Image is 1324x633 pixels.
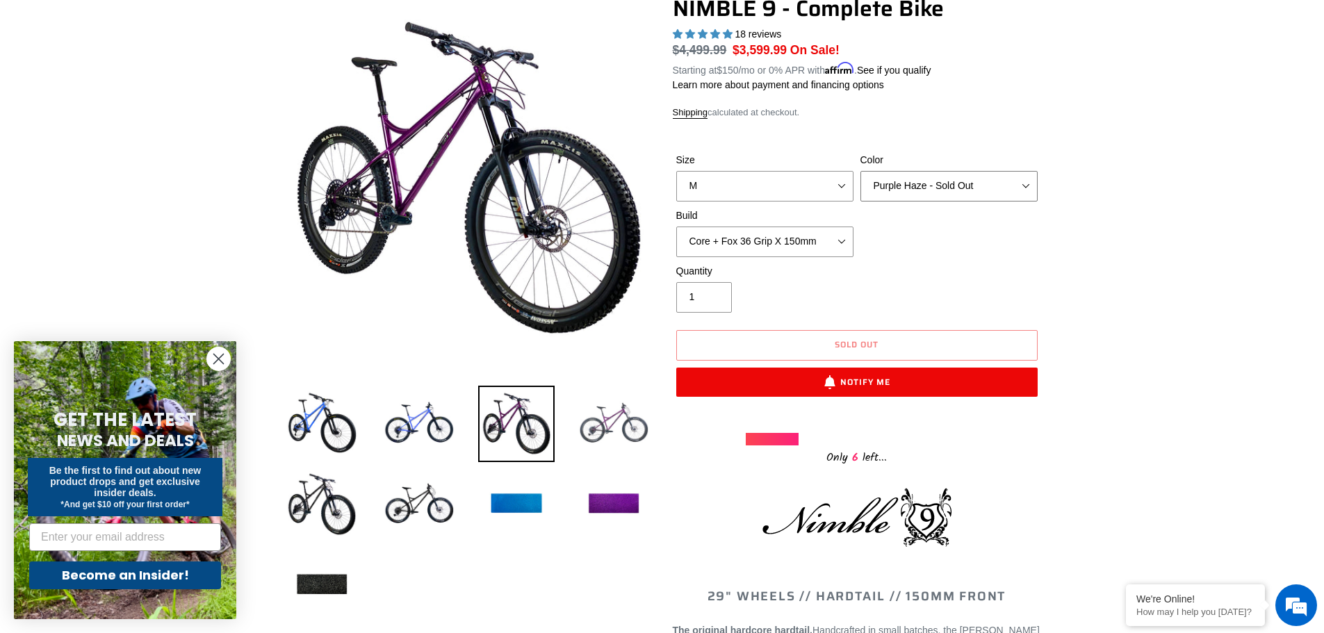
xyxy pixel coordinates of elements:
[676,264,853,279] label: Quantity
[673,28,735,40] span: 4.89 stars
[381,466,457,543] img: Load image into Gallery viewer, NIMBLE 9 - Complete Bike
[673,79,884,90] a: Learn more about payment and financing options
[708,586,1006,606] span: 29" WHEELS // HARDTAIL // 150MM FRONT
[676,153,853,167] label: Size
[860,153,1038,167] label: Color
[29,523,221,551] input: Enter your email address
[1136,593,1254,605] div: We're Online!
[478,466,555,543] img: Load image into Gallery viewer, NIMBLE 9 - Complete Bike
[735,28,781,40] span: 18 reviews
[381,386,457,462] img: Load image into Gallery viewer, NIMBLE 9 - Complete Bike
[81,175,192,315] span: We're online!
[746,445,968,467] div: Only left...
[57,429,194,452] span: NEWS AND DEALS
[717,65,738,76] span: $150
[673,43,727,57] s: $4,499.99
[284,547,360,623] img: Load image into Gallery viewer, NIMBLE 9 - Complete Bike
[857,65,931,76] a: See if you qualify - Learn more about Affirm Financing (opens in modal)
[7,379,265,428] textarea: Type your message and hit 'Enter'
[733,43,787,57] span: $3,599.99
[575,466,652,543] img: Load image into Gallery viewer, NIMBLE 9 - Complete Bike
[825,63,854,74] span: Affirm
[575,386,652,462] img: Load image into Gallery viewer, NIMBLE 9 - Complete Bike
[49,465,202,498] span: Be the first to find out about new product drops and get exclusive insider deals.
[60,500,189,509] span: *And get $10 off your first order*
[284,466,360,543] img: Load image into Gallery viewer, NIMBLE 9 - Complete Bike
[284,386,360,462] img: Load image into Gallery viewer, NIMBLE 9 - Complete Bike
[673,60,931,78] p: Starting at /mo or 0% APR with .
[54,407,197,432] span: GET THE LATEST
[1136,607,1254,617] p: How may I help you today?
[676,330,1038,361] button: Sold out
[228,7,261,40] div: Minimize live chat window
[93,78,254,96] div: Chat with us now
[206,347,231,371] button: Close dialog
[29,561,221,589] button: Become an Insider!
[673,106,1041,120] div: calculated at checkout.
[790,41,840,59] span: On Sale!
[835,338,878,351] span: Sold out
[673,107,708,119] a: Shipping
[15,76,36,97] div: Navigation go back
[676,368,1038,397] button: Notify Me
[848,449,863,466] span: 6
[478,386,555,462] img: Load image into Gallery viewer, NIMBLE 9 - Complete Bike
[676,208,853,223] label: Build
[44,69,79,104] img: d_696896380_company_1647369064580_696896380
